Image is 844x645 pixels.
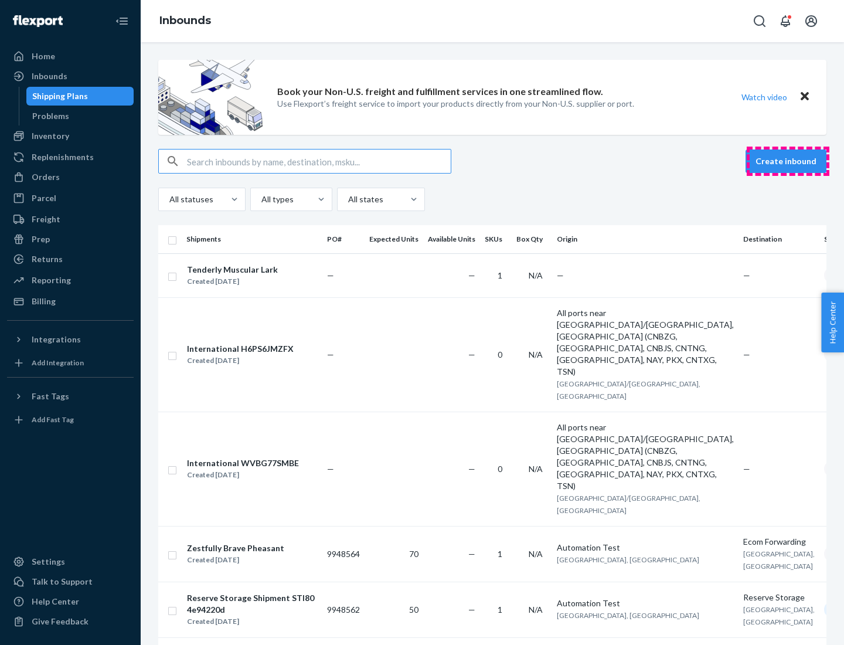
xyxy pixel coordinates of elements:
[187,554,284,566] div: Created [DATE]
[743,536,815,548] div: Ecom Forwarding
[743,270,750,280] span: —
[327,270,334,280] span: —
[26,87,134,106] a: Shipping Plans
[327,349,334,359] span: —
[32,358,84,368] div: Add Integration
[743,549,815,571] span: [GEOGRAPHIC_DATA], [GEOGRAPHIC_DATA]
[557,379,700,400] span: [GEOGRAPHIC_DATA]/[GEOGRAPHIC_DATA], [GEOGRAPHIC_DATA]
[7,330,134,349] button: Integrations
[277,98,634,110] p: Use Flexport’s freight service to import your products directly from your Non-U.S. supplier or port.
[32,274,71,286] div: Reporting
[529,464,543,474] span: N/A
[365,225,423,253] th: Expected Units
[32,110,69,122] div: Problems
[32,576,93,588] div: Talk to Support
[32,253,63,265] div: Returns
[468,549,475,559] span: —
[32,192,56,204] div: Parcel
[7,354,134,372] a: Add Integration
[32,233,50,245] div: Prep
[7,189,134,208] a: Parcel
[7,148,134,167] a: Replenishments
[327,464,334,474] span: —
[738,225,819,253] th: Destination
[187,457,299,469] div: International WVBG77SMBE
[748,9,771,33] button: Open Search Box
[743,592,815,603] div: Reserve Storage
[26,107,134,125] a: Problems
[743,349,750,359] span: —
[13,15,63,27] img: Flexport logo
[182,225,322,253] th: Shipments
[557,611,699,620] span: [GEOGRAPHIC_DATA], [GEOGRAPHIC_DATA]
[7,127,134,145] a: Inventory
[7,387,134,406] button: Fast Tags
[7,612,134,631] button: Give Feedback
[557,542,734,554] div: Automation Test
[557,270,564,280] span: —
[512,225,552,253] th: Box Qty
[187,276,278,287] div: Created [DATE]
[187,592,317,616] div: Reserve Storage Shipment STI804e94220d
[409,605,418,615] span: 50
[322,225,365,253] th: PO#
[743,605,815,626] span: [GEOGRAPHIC_DATA], [GEOGRAPHIC_DATA]
[347,193,348,205] input: All states
[150,4,220,38] ol: breadcrumbs
[168,193,169,205] input: All statuses
[468,349,475,359] span: —
[7,47,134,66] a: Home
[498,549,502,559] span: 1
[32,616,89,627] div: Give Feedback
[423,225,480,253] th: Available Units
[187,616,317,627] div: Created [DATE]
[498,270,502,280] span: 1
[557,494,700,515] span: [GEOGRAPHIC_DATA]/[GEOGRAPHIC_DATA], [GEOGRAPHIC_DATA]
[187,469,299,481] div: Created [DATE]
[187,343,294,355] div: International H6PS6JMZFX
[821,293,844,352] button: Help Center
[32,415,74,425] div: Add Fast Tag
[322,526,365,582] td: 9948564
[7,67,134,86] a: Inbounds
[7,552,134,571] a: Settings
[498,605,502,615] span: 1
[32,50,55,62] div: Home
[7,230,134,249] a: Prep
[187,150,451,173] input: Search inbounds by name, destination, msku...
[498,464,502,474] span: 0
[468,464,475,474] span: —
[260,193,261,205] input: All types
[7,271,134,290] a: Reporting
[529,270,543,280] span: N/A
[529,549,543,559] span: N/A
[322,582,365,637] td: 9948562
[187,355,294,366] div: Created [DATE]
[7,592,134,611] a: Help Center
[7,572,134,591] a: Talk to Support
[32,70,67,82] div: Inbounds
[32,334,81,345] div: Integrations
[557,555,699,564] span: [GEOGRAPHIC_DATA], [GEOGRAPHIC_DATA]
[409,549,418,559] span: 70
[32,296,56,307] div: Billing
[32,391,69,402] div: Fast Tags
[468,605,475,615] span: —
[797,89,812,106] button: Close
[7,168,134,186] a: Orders
[110,9,134,33] button: Close Navigation
[187,264,278,276] div: Tenderly Muscular Lark
[498,349,502,359] span: 0
[734,89,795,106] button: Watch video
[799,9,823,33] button: Open account menu
[32,556,65,568] div: Settings
[32,130,69,142] div: Inventory
[743,464,750,474] span: —
[7,210,134,229] a: Freight
[32,90,88,102] div: Shipping Plans
[468,270,475,280] span: —
[32,596,79,607] div: Help Center
[774,9,797,33] button: Open notifications
[529,605,543,615] span: N/A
